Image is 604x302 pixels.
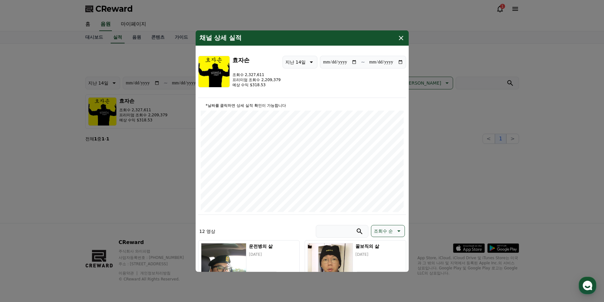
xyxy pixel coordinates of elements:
[201,103,404,108] p: *날짜를 클릭하면 상세 실적 확인이 가능합니다
[82,201,122,217] a: 설정
[199,228,215,234] p: 12 영상
[196,30,409,272] div: modal
[232,77,281,82] p: 프리미엄 조회수 2,209,379
[198,55,230,87] img: 효자손
[232,72,281,77] p: 조회수 2,327,611
[42,201,82,217] a: 대화
[232,55,281,64] h3: 효자손
[285,57,306,66] p: 지난 14일
[199,34,242,42] h4: 채널 상세 실적
[2,201,42,217] a: 홈
[355,243,403,249] h5: 꿀보직의 삶
[58,211,66,216] span: 대화
[232,82,281,87] p: 예상 수익 $318.53
[283,55,317,68] button: 지난 14일
[361,58,365,66] p: ~
[20,210,24,215] span: 홈
[249,252,296,257] p: [DATE]
[371,225,405,237] button: 조회수 순
[249,243,296,249] h5: 운전병의 삶
[98,210,106,215] span: 설정
[355,252,403,257] p: [DATE]
[374,226,393,235] p: 조회수 순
